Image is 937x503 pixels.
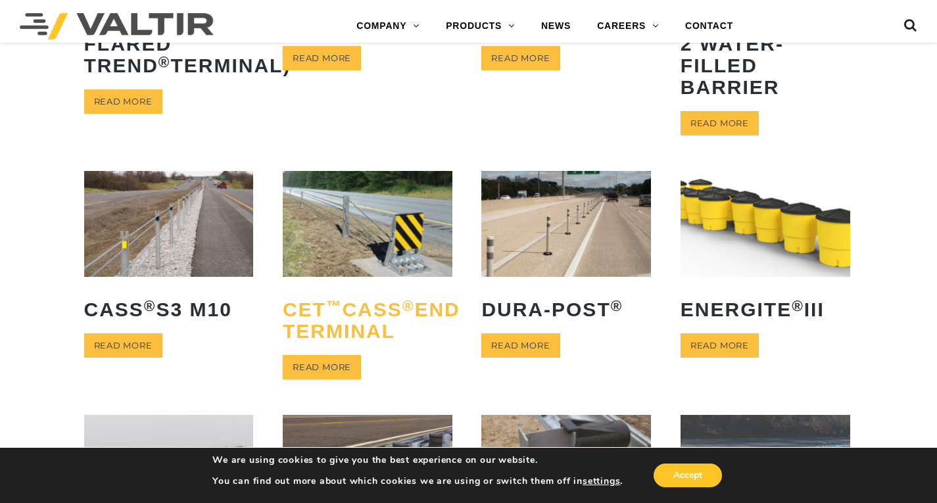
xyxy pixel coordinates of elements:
[681,1,850,108] h2: ArmorZone TL-2 Water-Filled Barrier
[84,1,254,86] h2: 4F-T (4 Foot Flared TREND Terminal)
[481,46,560,70] a: Read more about “ArmorBuffa®”
[654,464,722,487] button: Accept
[20,13,214,39] img: Valtir
[84,333,162,358] a: Read more about “CASS® S3 M10”
[84,89,162,114] a: Read more about “4F-TTM (4 Foot Flared TREND® Terminal)”
[672,13,746,39] a: CONTACT
[611,298,623,314] sup: ®
[681,171,850,330] a: ENERGITE®III
[402,298,415,314] sup: ®
[584,13,672,39] a: CAREERS
[792,298,804,314] sup: ®
[528,13,584,39] a: NEWS
[283,46,361,70] a: Read more about “ALPHATM DXM”
[283,289,452,352] h2: CET CASS End Terminal
[481,333,560,358] a: Read more about “Dura-Post®”
[144,298,156,314] sup: ®
[681,333,759,358] a: Read more about “ENERGITE® III”
[326,298,343,314] sup: ™
[481,289,651,330] h2: Dura-Post
[212,475,623,487] p: You can find out more about which cookies we are using or switch them off in .
[681,289,850,330] h2: ENERGITE III
[481,171,651,330] a: Dura-Post®
[681,111,759,135] a: Read more about “ArmorZone® TL-2 Water-Filled Barrier”
[212,454,623,466] p: We are using cookies to give you the best experience on our website.
[283,171,452,352] a: CET™CASS®End Terminal
[84,289,254,330] h2: CASS S3 M10
[283,355,361,379] a: Read more about “CET™ CASS® End Terminal”
[583,475,620,487] button: settings
[158,54,171,70] sup: ®
[433,13,528,39] a: PRODUCTS
[343,13,433,39] a: COMPANY
[84,171,254,330] a: CASS®S3 M10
